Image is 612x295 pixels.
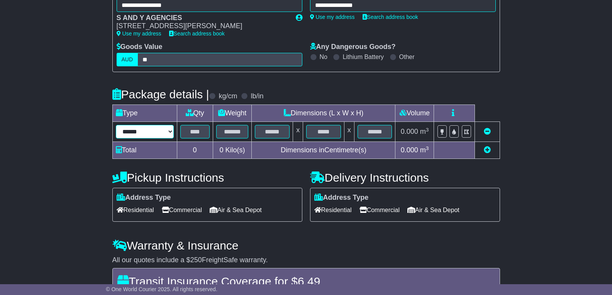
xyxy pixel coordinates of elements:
[112,239,500,252] h4: Warranty & Insurance
[112,142,177,159] td: Total
[117,204,154,216] span: Residential
[252,105,395,122] td: Dimensions (L x W x H)
[426,145,429,151] sup: 3
[426,127,429,133] sup: 3
[190,256,202,264] span: 250
[252,142,395,159] td: Dimensions in Centimetre(s)
[310,43,396,51] label: Any Dangerous Goods?
[359,204,400,216] span: Commercial
[420,128,429,135] span: m
[310,171,500,184] h4: Delivery Instructions
[484,146,491,154] a: Add new item
[320,53,327,61] label: No
[213,142,252,159] td: Kilo(s)
[401,146,418,154] span: 0.000
[117,30,161,37] a: Use my address
[117,43,163,51] label: Goods Value
[420,146,429,154] span: m
[251,92,263,101] label: lb/in
[395,105,434,122] td: Volume
[314,194,369,202] label: Address Type
[177,105,213,122] td: Qty
[117,194,171,202] label: Address Type
[363,14,418,20] a: Search address book
[112,256,500,265] div: All our quotes include a $ FreightSafe warranty.
[106,286,217,292] span: © One World Courier 2025. All rights reserved.
[210,204,262,216] span: Air & Sea Depot
[117,53,138,66] label: AUD
[117,14,288,22] div: S AND Y AGENCIES
[112,105,177,122] td: Type
[169,30,225,37] a: Search address book
[293,122,303,142] td: x
[177,142,213,159] td: 0
[117,275,495,288] h4: Transit Insurance Coverage for $
[213,105,252,122] td: Weight
[162,204,202,216] span: Commercial
[342,53,384,61] label: Lithium Battery
[484,128,491,135] a: Remove this item
[314,204,352,216] span: Residential
[219,146,223,154] span: 0
[112,171,302,184] h4: Pickup Instructions
[117,22,288,30] div: [STREET_ADDRESS][PERSON_NAME]
[407,204,459,216] span: Air & Sea Depot
[344,122,354,142] td: x
[399,53,415,61] label: Other
[112,88,209,101] h4: Package details |
[219,92,237,101] label: kg/cm
[310,14,355,20] a: Use my address
[298,275,320,288] span: 6.49
[401,128,418,135] span: 0.000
